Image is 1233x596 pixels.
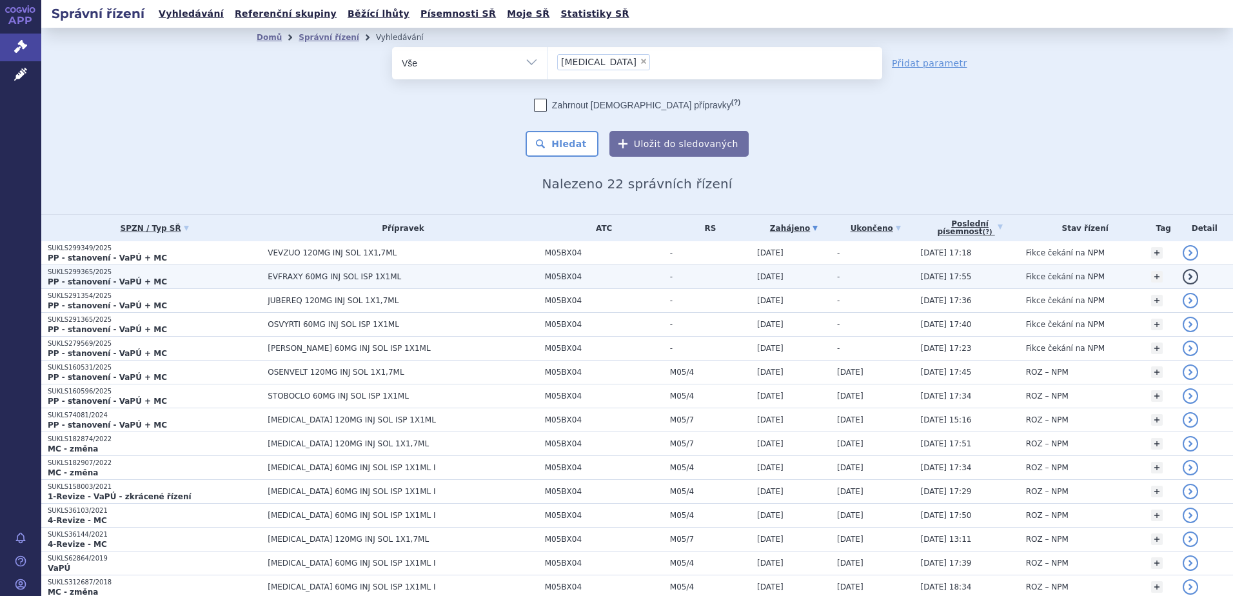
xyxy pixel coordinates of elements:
[920,511,971,520] span: [DATE] 17:50
[892,57,967,70] a: Přidat parametr
[48,277,167,286] strong: PP - stanovení - VaPÚ + MC
[48,578,261,587] p: SUKLS312687/2018
[1183,484,1198,499] a: detail
[920,215,1019,241] a: Poslednípísemnost(?)
[417,5,500,23] a: Písemnosti SŘ
[1151,390,1163,402] a: +
[1183,555,1198,571] a: detail
[268,511,538,520] span: [MEDICAL_DATA] 60MG INJ SOL ISP 1X1ML I
[1026,368,1069,377] span: ROZ – NPM
[920,248,971,257] span: [DATE] 17:18
[757,296,784,305] span: [DATE]
[526,131,598,157] button: Hledat
[1151,557,1163,569] a: +
[557,5,633,23] a: Statistiky SŘ
[757,439,784,448] span: [DATE]
[545,296,664,305] span: M05BX04
[1026,272,1105,281] span: Fikce čekání na NPM
[920,439,971,448] span: [DATE] 17:51
[1151,414,1163,426] a: +
[1026,248,1105,257] span: Fikce čekání na NPM
[48,554,261,563] p: SUKLS62864/2019
[1151,533,1163,545] a: +
[920,535,971,544] span: [DATE] 13:11
[1183,508,1198,523] a: detail
[344,5,413,23] a: Běžící lhůty
[545,535,664,544] span: M05BX04
[538,215,664,241] th: ATC
[1151,247,1163,259] a: +
[757,511,784,520] span: [DATE]
[48,506,261,515] p: SUKLS36103/2021
[837,415,863,424] span: [DATE]
[1151,510,1163,521] a: +
[48,387,261,396] p: SUKLS160596/2025
[670,463,751,472] span: M05/4
[268,439,538,448] span: [MEDICAL_DATA] 120MG INJ SOL 1X1,7ML
[545,368,664,377] span: M05BX04
[1026,535,1069,544] span: ROZ – NPM
[268,463,538,472] span: [MEDICAL_DATA] 60MG INJ SOL ISP 1X1ML I
[757,392,784,401] span: [DATE]
[268,487,538,496] span: [MEDICAL_DATA] 60MG INJ SOL ISP 1X1ML I
[545,439,664,448] span: M05BX04
[670,392,751,401] span: M05/4
[837,463,863,472] span: [DATE]
[257,33,282,42] a: Domů
[1026,320,1105,329] span: Fikce čekání na NPM
[545,511,664,520] span: M05BX04
[1026,415,1069,424] span: ROZ – NPM
[920,296,971,305] span: [DATE] 17:36
[757,320,784,329] span: [DATE]
[48,482,261,492] p: SUKLS158003/2021
[48,325,167,334] strong: PP - stanovení - VaPÚ + MC
[1151,295,1163,306] a: +
[837,320,840,329] span: -
[920,463,971,472] span: [DATE] 17:34
[757,463,784,472] span: [DATE]
[1151,486,1163,497] a: +
[534,99,740,112] label: Zahrnout [DEMOGRAPHIC_DATA] přípravky
[48,244,261,253] p: SUKLS299349/2025
[1183,341,1198,356] a: detail
[670,439,751,448] span: M05/7
[1183,269,1198,284] a: detail
[837,535,863,544] span: [DATE]
[757,368,784,377] span: [DATE]
[48,363,261,372] p: SUKLS160531/2025
[48,564,70,573] strong: VaPÚ
[48,373,167,382] strong: PP - stanovení - VaPÚ + MC
[670,582,751,591] span: M05/4
[920,368,971,377] span: [DATE] 17:45
[545,344,664,353] span: M05BX04
[268,272,538,281] span: EVFRAXY 60MG INJ SOL ISP 1X1ML
[1176,215,1233,241] th: Detail
[48,301,167,310] strong: PP - stanovení - VaPÚ + MC
[48,459,261,468] p: SUKLS182907/2022
[1183,317,1198,332] a: detail
[1183,460,1198,475] a: detail
[837,439,863,448] span: [DATE]
[48,421,167,430] strong: PP - stanovení - VaPÚ + MC
[640,57,647,65] span: ×
[670,320,751,329] span: -
[48,530,261,539] p: SUKLS36144/2021
[670,368,751,377] span: M05/4
[1026,559,1069,568] span: ROZ – NPM
[48,444,98,453] strong: MC - změna
[837,296,840,305] span: -
[542,176,732,192] span: Nalezeno 22 správních řízení
[1026,392,1069,401] span: ROZ – NPM
[561,57,636,66] span: [MEDICAL_DATA]
[545,487,664,496] span: M05BX04
[545,320,664,329] span: M05BX04
[1026,582,1069,591] span: ROZ – NPM
[1026,487,1069,496] span: ROZ – NPM
[268,392,538,401] span: STOBOCLO 60MG INJ SOL ISP 1X1ML
[545,559,664,568] span: M05BX04
[920,320,971,329] span: [DATE] 17:40
[837,272,840,281] span: -
[1151,319,1163,330] a: +
[1151,581,1163,593] a: +
[1026,463,1069,472] span: ROZ – NPM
